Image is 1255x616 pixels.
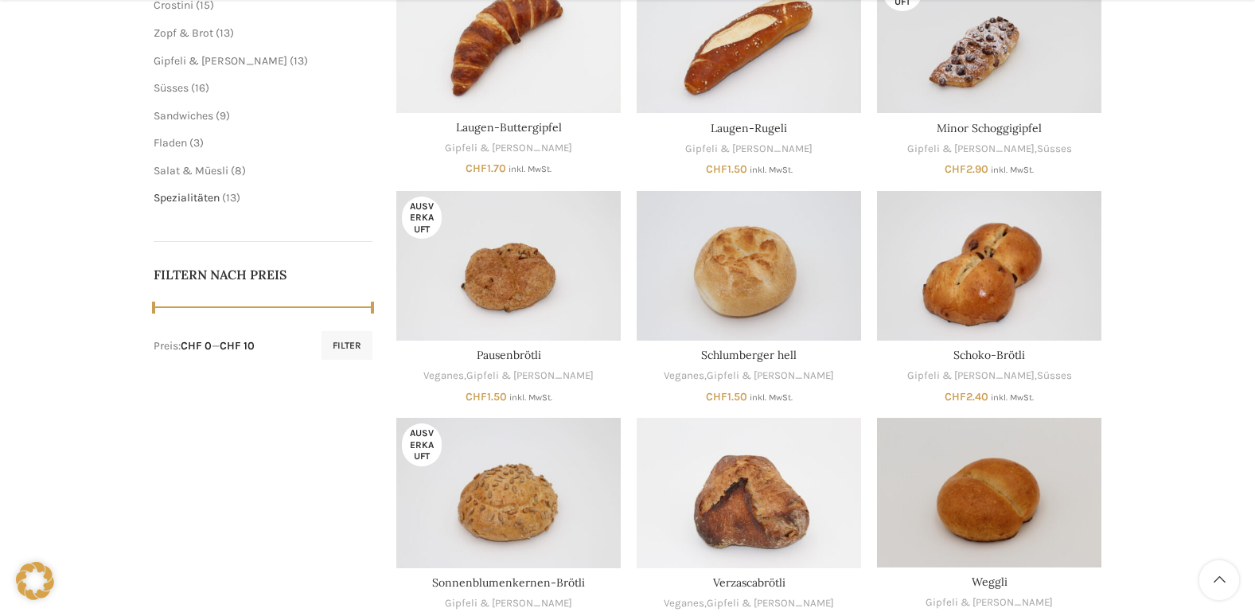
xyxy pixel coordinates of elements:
[945,162,988,176] bdi: 2.90
[706,162,747,176] bdi: 1.50
[445,596,572,611] a: Gipfeli & [PERSON_NAME]
[972,575,1008,589] a: Weggli
[637,418,861,567] a: Verzascabrötli
[945,390,966,404] span: CHF
[154,26,213,40] a: Zopf & Brot
[991,165,1034,175] small: inkl. MwSt.
[877,191,1101,341] a: Schoko-Brötli
[154,136,187,150] a: Fladen
[181,339,212,353] span: CHF 0
[711,121,787,135] a: Laugen-Rugeli
[706,390,727,404] span: CHF
[991,392,1034,403] small: inkl. MwSt.
[509,392,552,403] small: inkl. MwSt.
[396,368,621,384] div: ,
[907,142,1035,157] a: Gipfeli & [PERSON_NAME]
[937,121,1042,135] a: Minor Schoggigipfel
[154,81,189,95] a: Süsses
[220,26,230,40] span: 13
[154,164,228,177] a: Salat & Müesli
[637,368,861,384] div: ,
[713,575,785,590] a: Verzascabrötli
[945,162,966,176] span: CHF
[750,165,793,175] small: inkl. MwSt.
[154,266,373,283] h5: Filtern nach Preis
[396,191,621,341] a: Pausenbrötli
[235,164,242,177] span: 8
[220,109,226,123] span: 9
[637,596,861,611] div: ,
[402,197,442,239] span: Ausverkauft
[1199,560,1239,600] a: Scroll to top button
[706,390,747,404] bdi: 1.50
[456,120,562,135] a: Laugen-Buttergipfel
[637,191,861,341] a: Schlumberger hell
[195,81,205,95] span: 16
[907,368,1035,384] a: Gipfeli & [PERSON_NAME]
[1037,368,1072,384] a: Süsses
[701,348,797,362] a: Schlumberger hell
[322,331,372,360] button: Filter
[445,141,572,156] a: Gipfeli & [PERSON_NAME]
[466,162,506,175] bdi: 1.70
[402,423,442,466] span: Ausverkauft
[685,142,813,157] a: Gipfeli & [PERSON_NAME]
[466,162,487,175] span: CHF
[154,109,213,123] a: Sandwiches
[877,142,1101,157] div: ,
[706,162,727,176] span: CHF
[877,368,1101,384] div: ,
[294,54,304,68] span: 13
[466,368,594,384] a: Gipfeli & [PERSON_NAME]
[154,338,255,354] div: Preis: —
[154,191,220,205] a: Spezialitäten
[154,54,287,68] a: Gipfeli & [PERSON_NAME]
[509,164,551,174] small: inkl. MwSt.
[423,368,464,384] a: Veganes
[664,596,704,611] a: Veganes
[1037,142,1072,157] a: Süsses
[707,368,834,384] a: Gipfeli & [PERSON_NAME]
[750,392,793,403] small: inkl. MwSt.
[396,418,621,567] a: Sonnenblumenkernen-Brötli
[945,390,988,404] bdi: 2.40
[477,348,541,362] a: Pausenbrötli
[877,418,1101,567] a: Weggli
[226,191,236,205] span: 13
[926,595,1053,610] a: Gipfeli & [PERSON_NAME]
[953,348,1025,362] a: Schoko-Brötli
[707,596,834,611] a: Gipfeli & [PERSON_NAME]
[466,390,507,404] bdi: 1.50
[432,575,585,590] a: Sonnenblumenkernen-Brötli
[466,390,487,404] span: CHF
[220,339,255,353] span: CHF 10
[664,368,704,384] a: Veganes
[193,136,200,150] span: 3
